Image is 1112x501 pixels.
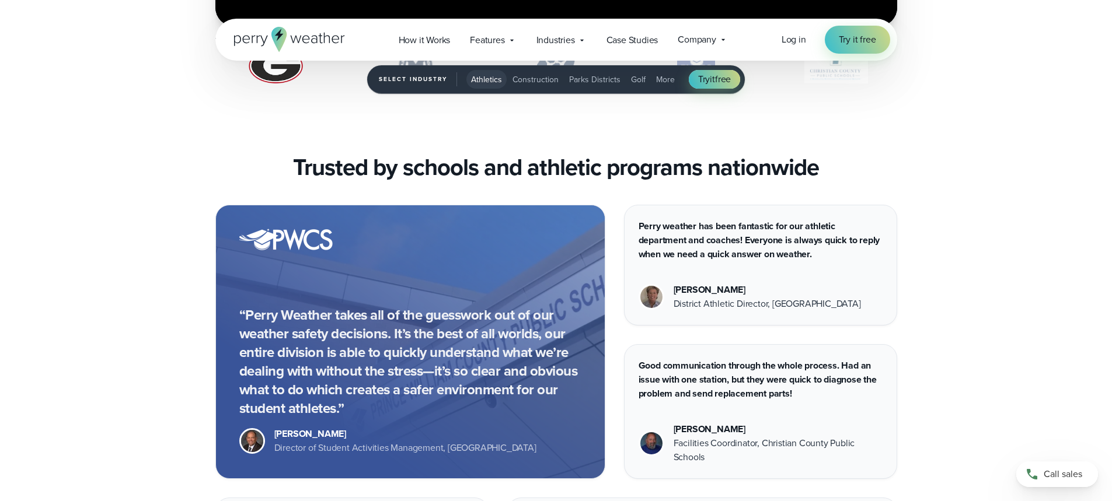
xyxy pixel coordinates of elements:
button: Golf [626,70,650,89]
button: Construction [508,70,563,89]
span: How it Works [399,33,451,47]
h3: Trusted by schools and athletic programs nationwide [293,153,819,181]
span: it [710,72,715,86]
a: Tryitfree [689,70,740,89]
button: Athletics [466,70,507,89]
a: Log in [782,33,806,47]
div: District Athletic Director, [GEOGRAPHIC_DATA] [674,297,861,311]
a: Call sales [1016,461,1098,487]
span: Company [678,33,716,47]
div: [PERSON_NAME] [674,422,883,436]
img: Vestavia Hills High School Headshot [640,286,663,308]
a: How it Works [389,28,461,52]
img: Marietta-High-School.svg [355,48,477,83]
a: Try it free [825,26,890,54]
p: Perry weather has been fantastic for our athletic department and coaches! Everyone is always quic... [639,219,883,261]
span: Golf [631,73,646,86]
div: [PERSON_NAME] [274,427,536,441]
p: Good communication through the whole process. Had an issue with one station, but they were quick ... [639,359,883,401]
div: Director of Student Activities Management, [GEOGRAPHIC_DATA] [274,441,536,455]
img: Christian County Public Schools Headshot [640,432,663,454]
span: Industries [536,33,575,47]
span: More [656,73,675,86]
span: Athletics [471,73,502,86]
span: Construction [513,73,559,86]
div: [PERSON_NAME] [674,283,861,297]
span: Parks Districts [569,73,621,86]
span: Select Industry [379,72,457,86]
button: Parks Districts [564,70,625,89]
div: Facilities Coordinator, Christian County Public Schools [674,436,883,464]
span: Try free [698,72,731,86]
span: Features [470,33,504,47]
span: Try it free [839,33,876,47]
span: Log in [782,33,806,46]
span: Call sales [1044,467,1082,481]
span: Case Studies [606,33,658,47]
button: More [651,70,679,89]
p: “Perry Weather takes all of the guesswork out of our weather safety decisions. It’s the best of a... [239,306,581,418]
a: Case Studies [597,28,668,52]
